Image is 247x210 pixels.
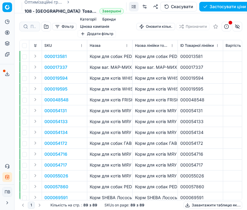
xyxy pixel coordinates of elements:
[32,96,39,103] button: Expand
[135,140,175,146] div: Корм для собак ГАВ сухий, м'ясне асорті / 500г
[83,203,88,208] strong: 89
[180,151,220,157] div: 000054716
[135,129,175,135] div: Корм для котів МЯУ вологий, риба в соусі ж/б / 415г
[90,97,130,103] p: Корм для котів FRISKIES Indoor сухий / 270г
[44,53,67,59] button: 000013581
[36,202,43,209] button: Go to next page
[32,52,39,60] button: Expand
[160,2,197,11] button: Скасувати
[32,42,39,49] button: Expand all
[44,184,68,190] button: 000057860
[90,140,130,146] p: Корм для собак ГАВ сухий, м'ясне асорті / 500г
[90,119,130,125] p: Корм для котів МЯУ вологий, курка в соусі ж/б / 415г
[32,139,39,147] button: Expand
[32,172,39,179] button: Expand
[180,162,220,168] div: 000054717
[52,23,76,30] button: Фільтр
[50,203,80,208] span: Кількість на стр.
[24,8,124,14] span: 108 - [GEOGRAPHIC_DATA]: Товари для тваринЗавершені
[90,43,101,48] span: Назва
[135,43,169,48] span: Назва лінійки товарів
[180,195,220,201] div: 000069591
[90,86,130,92] p: Корм для котів WHISKAS 1+ сухий, яловичина / 300г
[44,108,67,114] button: 000054131
[180,173,220,179] div: 000055026
[180,86,220,92] div: 000019595
[135,86,175,92] div: Корм для котів WHISKAS 1+ сухий, яловичина / 300г
[32,107,39,114] button: Expand
[135,162,175,168] div: Корм для котів МЯУ сухий, ніжний кролик / 300г
[136,203,138,208] strong: з
[226,43,241,48] span: Вартість
[44,119,68,125] button: 000054133
[180,119,220,125] div: 000054133
[135,108,175,114] div: Корм для котів МЯУ вологий, кролик в соусі ж/б / 415г
[32,161,39,168] button: Expand
[44,86,67,92] button: 000019595
[44,64,67,70] button: 000017337
[90,129,130,135] p: Корм для котів МЯУ вологий, риба в соусі ж/б / 415г
[44,97,69,103] button: 000048548
[44,129,68,135] button: 000054134
[19,202,43,209] nav: pagination
[135,184,175,190] div: Корм для собак PEDIGREE вологий, курка-овочі в соусі / 100г
[135,119,175,125] div: Корм для котів МЯУ вологий, курка в соусі ж/б / 415г
[50,203,97,208] div: :
[90,184,130,190] p: Корм для собак PEDIGREE вологий, курка-овочі в соусі / 100г
[140,203,144,208] strong: 89
[32,150,39,157] button: Expand
[135,97,175,103] div: Корм для котів FRISKIES Indoor сухий / 270г
[130,203,135,208] strong: 89
[78,16,99,23] button: Категорії
[90,53,130,59] p: Корм для собак PEDIGREE вологий, яловичина-ягня в [GEOGRAPHIC_DATA] / 100г
[135,75,175,81] div: Корм для котів WHISKAS 1+ сухий, курка / 300г
[32,118,39,125] button: Expand
[176,23,210,30] button: Призначити
[180,97,220,103] div: 000048548
[32,194,39,201] button: Expand
[30,24,36,30] input: Пошук по SKU або назві
[180,140,220,146] div: 000054172
[180,43,214,48] span: ID Товарної лінійки
[44,195,68,201] button: 000069591
[135,151,175,157] div: Корм для котів МЯУ сухий, смачне м'ясце / 300г
[184,202,242,209] button: Завантажити таблицю як...
[44,43,52,48] span: SKU
[99,8,124,14] span: Завершені
[100,16,118,23] button: Бренди
[89,203,91,208] strong: з
[32,85,39,92] button: Expand
[28,202,35,209] button: 1
[90,195,130,201] p: Корм SHEBA Лосось в [GEOGRAPHIC_DATA]/85г
[44,140,67,146] p: 000054172
[44,173,68,179] p: 000055026
[90,64,130,70] p: Корм ваг. МАР-МИХ для котів та собак
[180,75,220,81] div: 000019594
[135,64,175,70] div: Корм ваг. МАР-МИХ для котів та собак
[44,151,67,157] button: 000054716
[44,162,67,168] button: 000054717
[135,195,175,201] div: Корм SHEBA Лосось в [GEOGRAPHIC_DATA]/85г
[180,108,220,114] div: 000054131
[180,64,220,70] div: 000017337
[136,23,175,30] button: Оновити кільк.
[90,151,130,157] p: Корм для котів МЯУ сухий, смачне м'ясце / 300г
[90,75,130,81] p: Корм для котів WHISKAS 1+ сухий, курка / 300г
[135,53,175,59] div: Корм для собак PEDIGREE вологий, яловичина-ягня в [GEOGRAPHIC_DATA] / 100г
[78,30,116,37] button: Додати фільтр
[44,75,68,81] button: 000019594
[78,23,112,30] button: Цінова кампанія
[3,187,12,196] span: ПВ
